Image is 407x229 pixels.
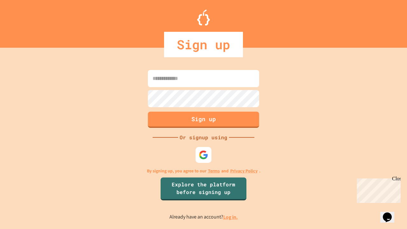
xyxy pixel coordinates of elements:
[199,150,208,160] img: google-icon.svg
[178,134,229,141] div: Or signup using
[208,168,220,174] a: Terms
[148,112,259,128] button: Sign up
[230,168,258,174] a: Privacy Policy
[164,32,243,57] div: Sign up
[223,214,238,220] a: Log in.
[197,10,210,25] img: Logo.svg
[169,213,238,221] p: Already have an account?
[147,168,260,174] p: By signing up, you agree to our and .
[161,177,246,200] a: Explore the platform before signing up
[354,176,401,203] iframe: chat widget
[3,3,44,40] div: Chat with us now!Close
[380,204,401,223] iframe: chat widget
